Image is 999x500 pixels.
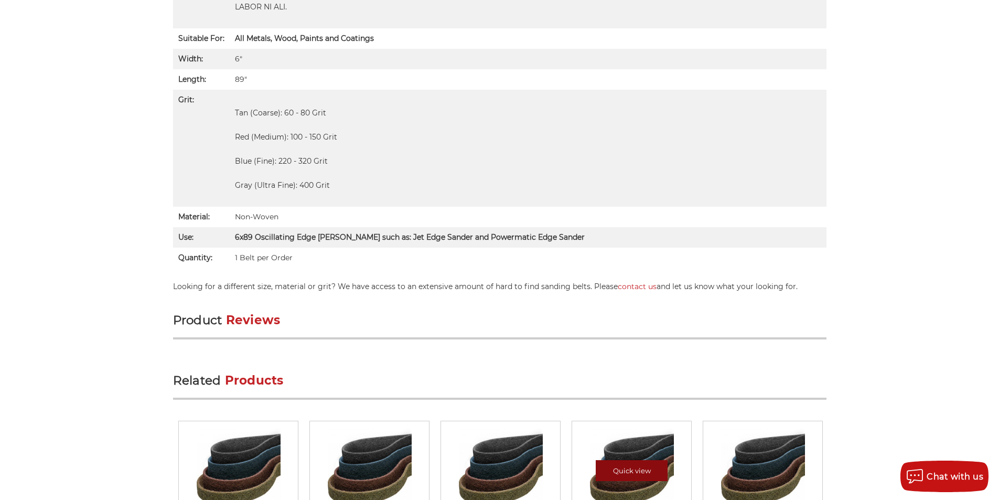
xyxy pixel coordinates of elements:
span: Reviews [226,313,281,327]
strong: Suitable For: [178,34,224,43]
strong: Grit: [178,95,194,104]
p: Red (Medium): 100 - 150 Grit [235,132,821,143]
a: contact us [618,282,657,291]
td: Non-Woven [230,207,826,227]
strong: Width: [178,54,203,63]
p: Blue (Fine): 220 - 320 Grit [235,156,821,167]
strong: Use: [178,232,194,242]
strong: Quantity: [178,253,212,262]
p: Looking for a different size, material or grit? We have access to an extensive amount of hard to ... [173,281,826,292]
p: Tan (Coarse): 60 - 80 Grit [235,108,821,119]
strong: Material: [178,212,210,221]
button: Chat with us [900,461,989,492]
span: Chat with us [927,472,983,482]
span: 6x89 Oscillating Edge [PERSON_NAME] such as: Jet Edge Sander and Powermatic Edge Sander [235,232,585,242]
span: Product [173,313,222,327]
span: All Metals,‎ Wood, Paints and Coatings [235,34,374,43]
td: 1 Belt per Order [230,248,826,268]
strong: Length: [178,75,206,84]
span: Products [225,373,284,388]
span: Related [173,373,221,388]
p: Gray (Ultra Fine): 400 Grit [235,180,821,191]
a: Quick view [596,460,668,481]
td: 6″ [230,49,826,69]
td: 89″ [230,69,826,90]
